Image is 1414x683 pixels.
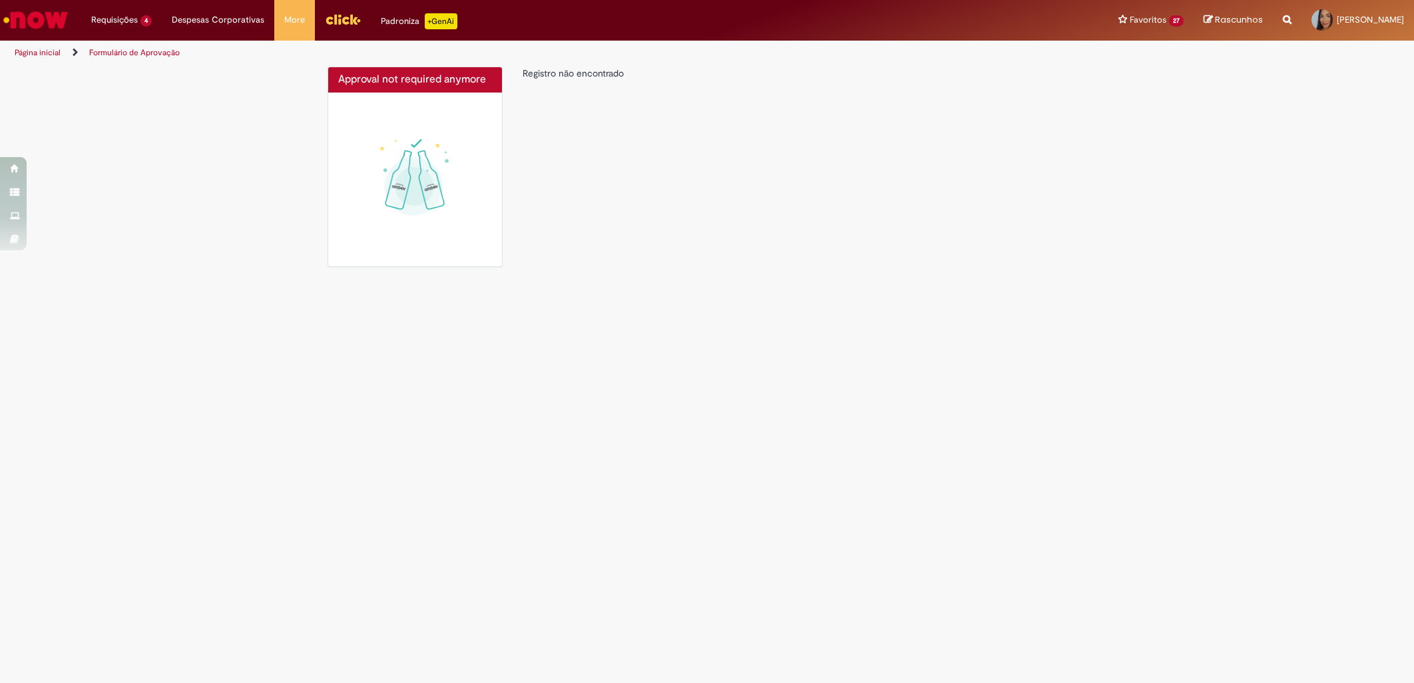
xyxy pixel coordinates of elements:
ul: Trilhas de página [10,41,933,65]
div: Registro não encontrado [523,67,1087,80]
span: More [284,13,305,27]
img: click_logo_yellow_360x200.png [325,9,361,29]
img: ServiceNow [1,7,70,33]
div: Padroniza [381,13,457,29]
a: Formulário de Aprovação [89,47,180,58]
span: Rascunhos [1215,13,1263,26]
h4: Approval not required anymore [338,74,492,86]
p: +GenAi [425,13,457,29]
span: 27 [1169,15,1184,27]
span: 4 [140,15,152,27]
span: Favoritos [1130,13,1166,27]
a: Página inicial [15,47,61,58]
a: Rascunhos [1204,14,1263,27]
span: Requisições [91,13,138,27]
img: sucesso_1.gif [338,103,492,256]
span: [PERSON_NAME] [1337,14,1404,25]
span: Despesas Corporativas [172,13,264,27]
